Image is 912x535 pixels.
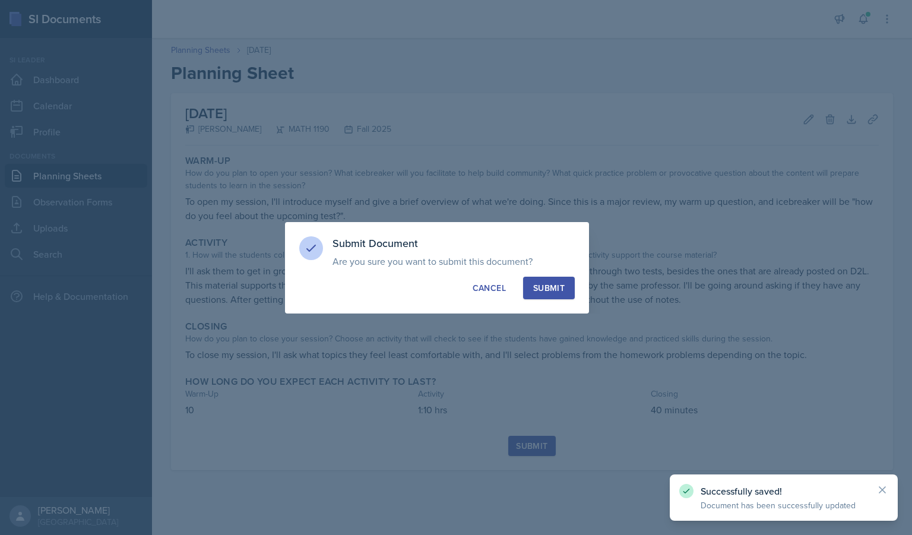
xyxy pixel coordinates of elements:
[701,499,867,511] p: Document has been successfully updated
[332,255,575,267] p: Are you sure you want to submit this document?
[473,282,506,294] div: Cancel
[533,282,565,294] div: Submit
[701,485,867,497] p: Successfully saved!
[332,236,575,251] h3: Submit Document
[463,277,516,299] button: Cancel
[523,277,575,299] button: Submit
